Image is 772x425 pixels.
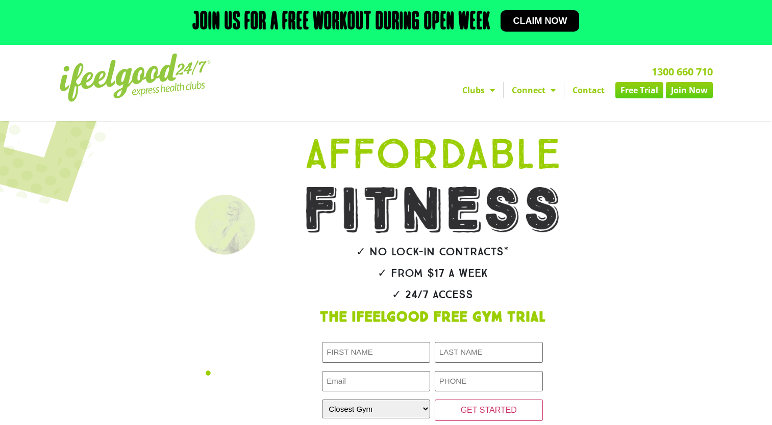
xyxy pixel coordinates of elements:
[564,82,613,98] a: Contact
[666,82,713,98] a: Join Now
[435,342,543,363] input: LAST NAME
[652,65,713,78] a: 1300 660 710
[322,342,430,363] input: FIRST NAME
[275,310,590,325] h1: The IfeelGood Free Gym Trial
[501,10,579,32] a: Claim now
[192,10,490,35] h2: Join us for a free workout during open week
[435,400,543,421] input: GET STARTED
[275,289,590,300] h2: ✓ 24/7 Access
[292,82,713,98] nav: Menu
[454,82,503,98] a: Clubs
[275,246,590,257] h2: ✓ No lock-in contracts*
[615,82,663,98] a: Free Trial
[435,371,543,392] input: PHONE
[275,268,590,279] h2: ✓ From $17 a week
[504,82,564,98] a: Connect
[513,16,567,25] span: Claim now
[322,371,430,392] input: Email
